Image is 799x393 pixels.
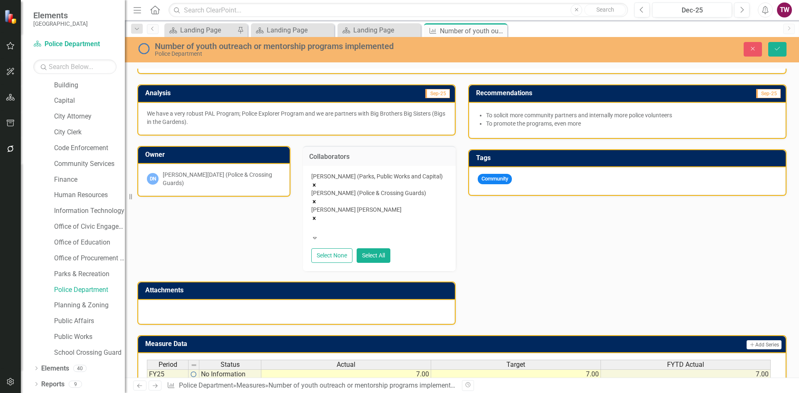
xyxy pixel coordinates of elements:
div: [PERSON_NAME] (Police & Crossing Guards) [311,189,448,197]
span: Sep-25 [425,89,450,98]
button: Dec-25 [652,2,732,17]
a: Human Resources [54,190,125,200]
p: We have a very robust PAL Program; Police Explorer Program and we are partners with Big Brothers ... [147,109,446,126]
div: 9 [69,381,82,388]
div: Number of youth outreach or mentorship programs implemented [155,42,501,51]
td: 7.00 [431,369,601,379]
span: Target [506,361,525,368]
a: Office of Education [54,238,125,247]
a: Measures [236,381,265,389]
img: No Information [137,42,151,55]
button: Select All [357,248,390,263]
a: Finance [54,175,125,185]
div: Remove Paulette Murphy (Parks, Public Works and Capital) [311,180,448,189]
div: [PERSON_NAME] (Parks, Public Works and Capital) [311,172,448,180]
h3: Owner [145,151,285,158]
span: Status [221,361,240,368]
h3: Tags [476,154,782,162]
td: No Information [199,369,261,379]
button: TW [777,2,792,17]
button: Add Series [747,340,782,349]
button: Search [584,4,626,16]
h3: Attachments [145,287,451,294]
div: » » [167,381,456,391]
a: Building [54,81,125,90]
div: Remove Joseph Nargiso (Police & Crossing Guards) [311,197,448,205]
a: Parks & Recreation [54,269,125,279]
a: School Crossing Guard [54,348,125,358]
span: Community [478,174,512,184]
h3: Measure Data [145,340,492,348]
a: Planning & Zoning [54,301,125,310]
h3: Collaborators [309,153,450,161]
span: FYTD Actual [667,361,704,368]
li: To promote the programs, even more [486,119,777,128]
div: 40 [73,365,87,372]
h3: Analysis [145,89,298,97]
a: Public Affairs [54,316,125,326]
td: FY25 [147,369,189,379]
h3: Recommendations [476,89,687,97]
a: Public Works [54,332,125,342]
input: Search Below... [33,59,117,74]
div: Landing Page [267,25,332,35]
div: Dec-25 [655,5,729,15]
td: 7.00 [261,369,431,379]
span: Actual [337,361,355,368]
a: Information Technology [54,206,125,216]
img: 8DAGhfEEPCf229AAAAAElFTkSuQmCC [191,362,197,368]
small: [GEOGRAPHIC_DATA] [33,20,88,27]
div: [PERSON_NAME][DATE] (Police & Crossing Guards) [163,171,281,187]
td: 7.00 [601,369,771,379]
img: RFFIe5fH8O4AAAAASUVORK5CYII= [190,371,197,378]
a: Community Services [54,159,125,169]
a: City Attorney [54,112,125,121]
button: Select None [311,248,352,263]
div: Landing Page [180,25,235,35]
li: To solicit more community partners and internally more police volunteers [486,111,777,119]
div: Number of youth outreach or mentorship programs implemented [440,26,505,36]
span: Search [596,6,614,13]
div: Police Department [155,51,501,57]
span: Elements [33,10,88,20]
img: ClearPoint Strategy [4,10,19,24]
a: Office of Procurement Management [54,254,125,263]
div: Number of youth outreach or mentorship programs implemented [268,381,458,389]
a: Police Department [179,381,233,389]
div: [PERSON_NAME] [PERSON_NAME] [311,205,448,214]
span: Period [159,361,177,368]
a: City Clerk [54,128,125,137]
input: Search ClearPoint... [169,3,628,17]
a: Elements [41,364,69,373]
div: DN [147,173,159,185]
a: Reports [41,380,65,389]
a: Landing Page [166,25,235,35]
div: Remove Tamara Wadley Packer [311,214,448,222]
a: Capital [54,96,125,106]
div: Landing Page [353,25,419,35]
a: Landing Page [253,25,332,35]
a: Office of Civic Engagement [54,222,125,232]
span: Sep-25 [756,89,781,98]
a: Landing Page [340,25,419,35]
a: Police Department [33,40,117,49]
a: Police Department [54,285,125,295]
a: Code Enforcement [54,143,125,153]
